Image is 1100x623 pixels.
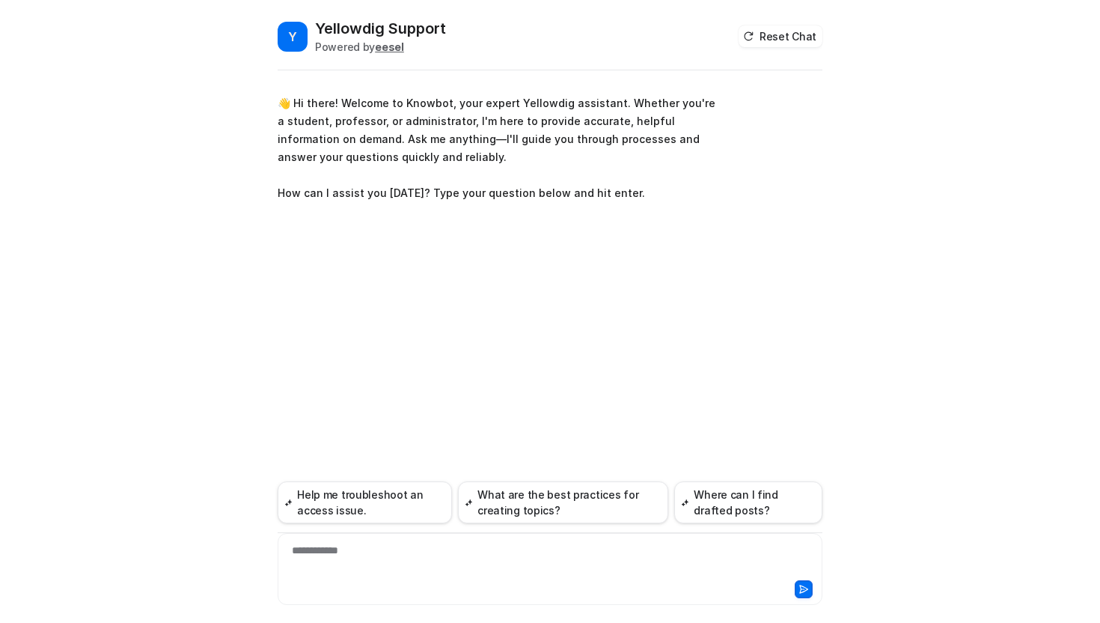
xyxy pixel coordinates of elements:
button: What are the best practices for creating topics? [458,481,668,523]
button: Reset Chat [739,25,822,47]
b: eesel [375,40,404,53]
span: Y [278,22,308,52]
button: Where can I find drafted posts? [674,481,822,523]
h2: Yellowdig Support [315,18,446,39]
div: Powered by [315,39,446,55]
p: 👋 Hi there! Welcome to Knowbot, your expert Yellowdig assistant. Whether you're a student, profes... [278,94,715,202]
button: Help me troubleshoot an access issue. [278,481,452,523]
